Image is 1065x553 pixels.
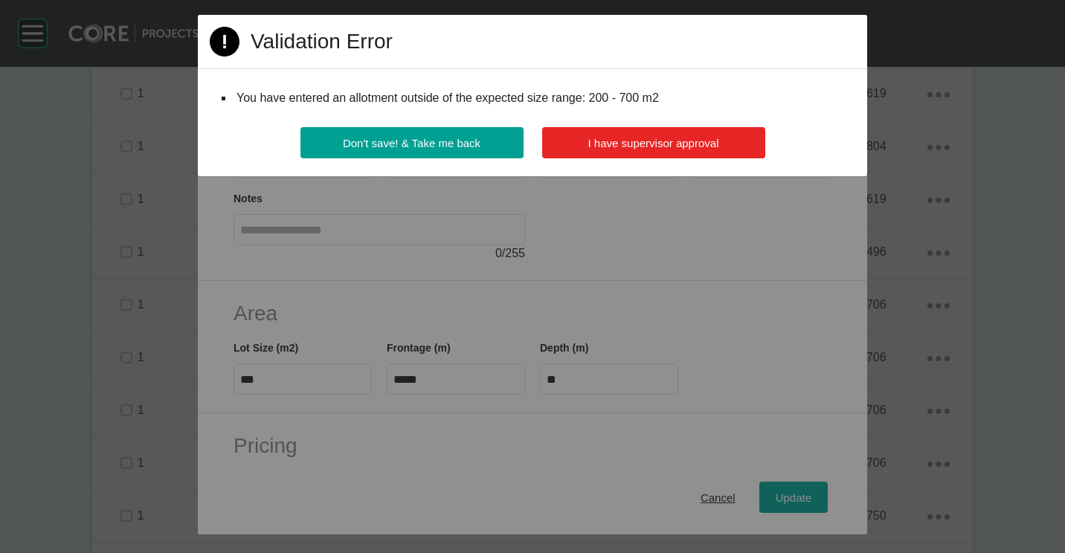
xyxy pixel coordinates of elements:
span: I have supervisor approval [588,137,719,149]
span: Don't save! & Take me back [343,137,480,149]
div: You have entered an allotment outside of the expected size range: 200 - 700 m2 [234,87,831,109]
button: I have supervisor approval [542,127,765,158]
h2: Validation Error [251,27,393,56]
button: Don't save! & Take me back [300,127,524,158]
